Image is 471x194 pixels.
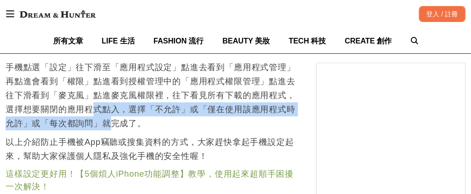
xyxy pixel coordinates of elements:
[102,29,135,53] a: LIFE 生活
[222,29,270,53] a: BEAUTY 美妝
[53,29,83,53] a: 所有文章
[154,29,204,53] a: FASHION 流行
[15,6,100,22] img: Dream & Hunter
[6,169,294,191] a: 這樣設定更好用！【5個煩人iPhone功能調整】教學，使用起來超順手困擾一次解決！
[288,29,326,53] a: TECH 科技
[419,6,465,22] div: 登入 / 註冊
[102,37,135,45] span: LIFE 生活
[288,37,326,45] span: TECH 科技
[344,37,392,45] span: CREATE 創作
[6,135,297,163] p: 以上介紹防止手機被App竊聽或搜集資料的方式，大家趕快拿起手機設定起來，幫助大家保護個人隱私及強化手機的安全性喔！
[344,29,392,53] a: CREATE 創作
[154,37,204,45] span: FASHION 流行
[222,37,270,45] span: BEAUTY 美妝
[6,60,297,130] p: 手機點選「設定」往下滑至「應用程式設定」點進去看到「應用程式管理」再點進會看到「權限」點進看到授權管理中的「應用程式權限管理」點進去往下滑看到「麥克風」點進麥克風權限裡，往下看見所有下載的應用程...
[53,37,83,45] span: 所有文章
